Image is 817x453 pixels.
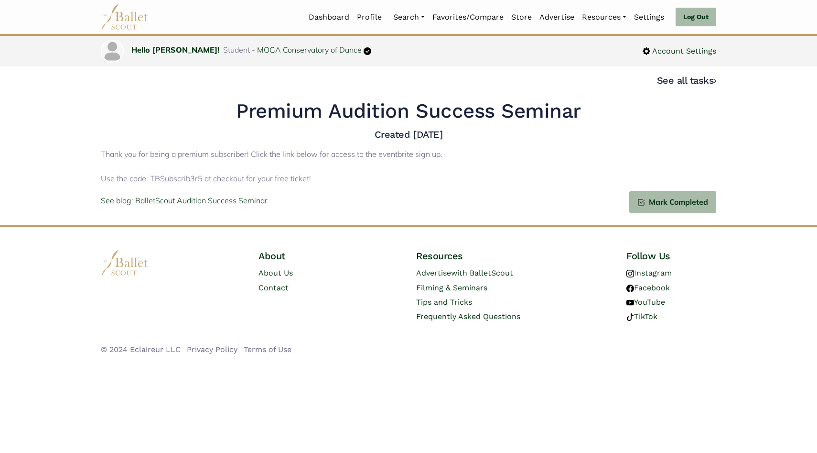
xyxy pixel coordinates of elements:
[626,313,634,321] img: tiktok logo
[257,45,362,55] a: MOGA Conservatory of Dance
[630,7,668,27] a: Settings
[416,312,520,321] a: Frequently Asked Questions
[187,345,237,354] a: Privacy Policy
[451,268,513,277] span: with BalletScout
[416,250,559,262] h4: Resources
[429,7,507,27] a: Favorites/Compare
[629,191,716,213] a: Mark Completed
[101,148,716,185] p: Thank you for being a premium subscriber! Click the link below for access to the eventbrite sign ...
[416,268,513,277] a: Advertisewith BalletScout
[650,45,716,57] span: Account Settings
[626,299,634,307] img: youtube logo
[626,270,634,277] img: instagram logo
[626,283,670,292] a: Facebook
[626,312,657,321] a: TikTok
[626,268,672,277] a: Instagram
[416,298,472,307] a: Tips and Tricks
[507,7,536,27] a: Store
[223,45,250,55] span: Student
[305,7,353,27] a: Dashboard
[102,41,123,62] img: profile picture
[389,7,429,27] a: Search
[657,75,716,86] a: See all tasks›
[101,343,181,356] li: © 2024 Eclaireur LLC
[258,268,293,277] a: About Us
[101,195,268,207] a: See blog: BalletScout Audition Success Seminar
[626,285,634,292] img: facebook logo
[258,283,289,292] a: Contact
[536,7,578,27] a: Advertise
[131,45,219,55] a: Hello [PERSON_NAME]!
[578,7,630,27] a: Resources
[714,74,716,86] code: ›
[101,128,716,141] h4: Created [DATE]
[101,250,149,276] img: logo
[643,45,716,57] a: Account Settings
[626,250,716,262] h4: Follow Us
[252,45,255,55] span: -
[676,8,716,27] a: Log Out
[353,7,386,27] a: Profile
[258,250,348,262] h4: About
[416,283,487,292] a: Filming & Seminars
[101,98,716,124] h1: Premium Audition Success Seminar
[626,298,665,307] a: YouTube
[244,345,291,354] a: Terms of Use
